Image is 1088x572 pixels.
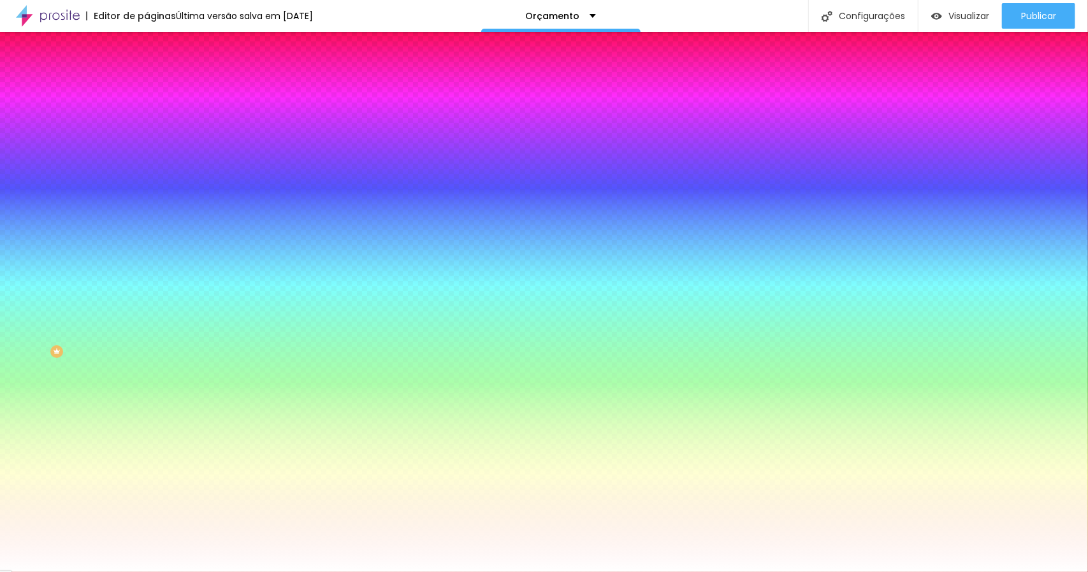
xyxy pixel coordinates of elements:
font: Orçamento [526,10,580,22]
button: Visualizar [918,3,1002,29]
button: Publicar [1002,3,1075,29]
font: Última versão salva em [DATE] [176,10,313,22]
font: Configurações [839,10,905,22]
img: view-1.svg [931,11,942,22]
img: Ícone [822,11,832,22]
font: Editor de páginas [94,10,176,22]
font: Visualizar [948,10,989,22]
font: Publicar [1021,10,1056,22]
